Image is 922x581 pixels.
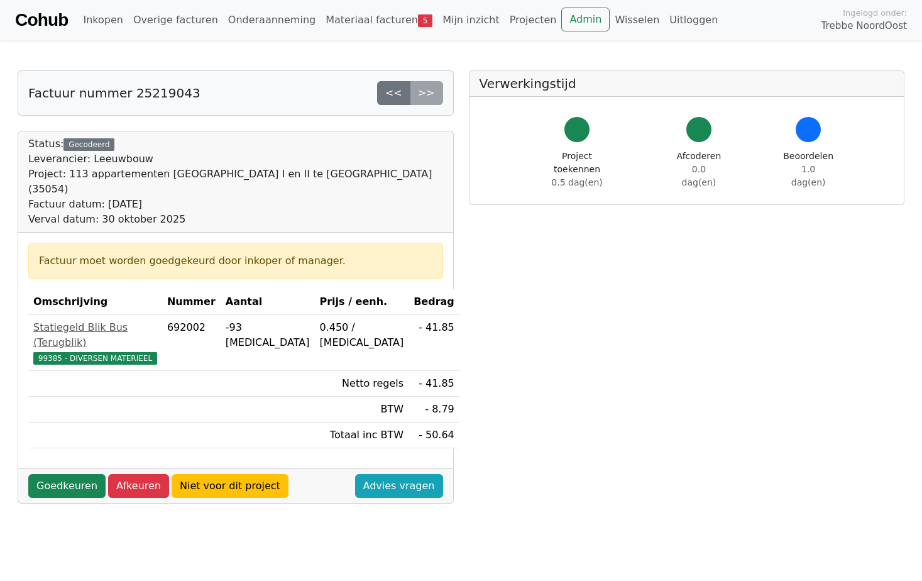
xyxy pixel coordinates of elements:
[15,5,68,35] a: Cohub
[223,8,321,33] a: Onderaanneming
[409,315,459,371] td: - 41.85
[28,197,443,212] div: Factuur datum: [DATE]
[551,177,602,187] span: 0.5 dag(en)
[791,164,826,187] span: 1.0 dag(en)
[33,320,157,365] a: Statiegeld Blik Bus (Terugblik)99385 - DIVERSEN MATERIEEL
[28,167,443,197] div: Project: 113 appartementen [GEOGRAPHIC_DATA] I en II te [GEOGRAPHIC_DATA] (35054)
[409,371,459,397] td: - 41.85
[314,423,409,448] td: Totaal inc BTW
[172,474,288,498] a: Niet voor dit project
[664,8,723,33] a: Uitloggen
[314,397,409,423] td: BTW
[63,138,114,151] div: Gecodeerd
[226,320,310,350] div: -93 [MEDICAL_DATA]
[78,8,128,33] a: Inkopen
[162,289,221,315] th: Nummer
[314,289,409,315] th: Prijs / eenh.
[418,14,432,27] span: 5
[314,371,409,397] td: Netto regels
[108,474,169,498] a: Afkeuren
[843,7,907,19] span: Ingelogd onder:
[610,8,664,33] a: Wisselen
[409,289,459,315] th: Bedrag
[33,320,157,350] div: Statiegeld Blik Bus (Terugblik)
[783,150,833,189] div: Beoordelen
[28,152,443,167] div: Leverancier: Leeuwbouw
[319,320,403,350] div: 0.450 / [MEDICAL_DATA]
[162,315,221,371] td: 692002
[505,8,562,33] a: Projecten
[409,397,459,423] td: - 8.79
[28,136,443,227] div: Status:
[561,8,610,31] a: Admin
[28,289,162,315] th: Omschrijving
[221,289,315,315] th: Aantal
[675,150,723,189] div: Afcoderen
[28,86,200,101] h5: Factuur nummer 25219043
[128,8,223,33] a: Overige facturen
[321,8,437,33] a: Materiaal facturen5
[409,423,459,448] td: - 50.64
[39,253,432,268] div: Factuur moet worden goedgekeurd door inkoper of manager.
[540,150,615,189] div: Project toekennen
[682,164,716,187] span: 0.0 dag(en)
[377,81,410,105] a: <<
[355,474,443,498] a: Advies vragen
[28,212,443,227] div: Verval datum: 30 oktober 2025
[437,8,505,33] a: Mijn inzicht
[480,76,894,91] h5: Verwerkingstijd
[33,352,157,365] span: 99385 - DIVERSEN MATERIEEL
[821,19,907,33] span: Trebbe NoordOost
[28,474,106,498] a: Goedkeuren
